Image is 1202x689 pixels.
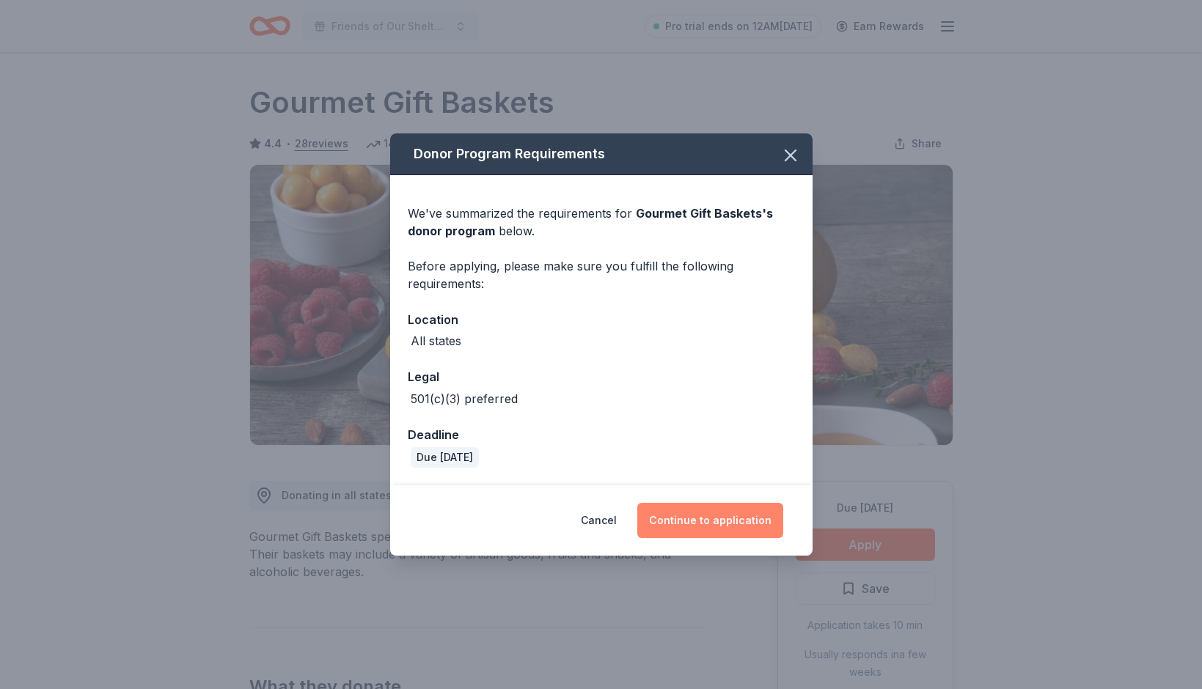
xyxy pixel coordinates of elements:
[408,310,795,329] div: Location
[637,503,783,538] button: Continue to application
[408,257,795,292] div: Before applying, please make sure you fulfill the following requirements:
[411,447,479,468] div: Due [DATE]
[408,425,795,444] div: Deadline
[411,390,518,408] div: 501(c)(3) preferred
[581,503,617,538] button: Cancel
[408,205,795,240] div: We've summarized the requirements for below.
[411,332,461,350] div: All states
[408,367,795,386] div: Legal
[390,133,813,175] div: Donor Program Requirements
